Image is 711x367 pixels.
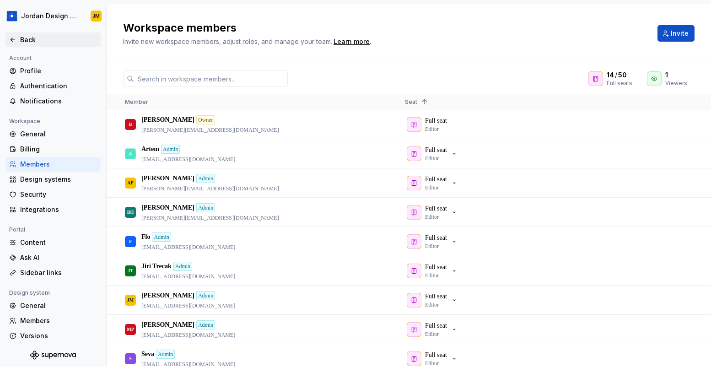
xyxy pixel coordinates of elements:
div: Owner [196,115,215,124]
div: Ask AI [20,253,97,262]
p: Editor [425,184,439,191]
h2: Workspace members [123,21,646,35]
p: [EMAIL_ADDRESS][DOMAIN_NAME] [141,331,235,339]
a: Learn more [334,37,370,46]
div: / [607,70,636,80]
div: Profile [20,66,97,76]
input: Search in workspace members... [134,70,288,87]
a: Ask AI [5,250,101,265]
span: Member [125,98,148,105]
a: Integrations [5,202,101,217]
p: [PERSON_NAME] [141,115,194,124]
div: MP [127,320,134,338]
p: Editor [425,360,439,367]
p: [PERSON_NAME][EMAIL_ADDRESS][DOMAIN_NAME] [141,185,279,192]
button: Full seatEditor [405,174,462,192]
p: Editor [425,330,439,338]
a: Versions [5,329,101,343]
div: Full seats [607,80,636,87]
a: Content [5,235,101,250]
p: [PERSON_NAME] [141,320,194,329]
button: Invite [657,25,695,42]
span: . [332,38,371,45]
p: Flo [141,232,150,242]
svg: Supernova Logo [30,351,76,360]
div: Content [20,238,97,247]
button: Full seatEditor [405,262,462,280]
span: 50 [618,70,627,80]
span: 14 [607,70,614,80]
span: Invite [671,29,689,38]
p: [EMAIL_ADDRESS][DOMAIN_NAME] [141,302,235,309]
p: Editor [425,272,439,279]
div: Back [20,35,97,44]
p: Artem [141,145,159,154]
p: [EMAIL_ADDRESS][DOMAIN_NAME] [141,273,235,280]
p: Editor [425,155,439,162]
div: JM [92,12,100,20]
img: 049812b6-2877-400d-9dc9-987621144c16.png [6,11,17,22]
button: Full seatEditor [405,145,462,163]
a: Security [5,187,101,202]
div: Integrations [20,205,97,214]
p: Seva [141,350,154,359]
p: Full seat [425,233,447,243]
span: Invite new workspace members, adjust roles, and manage your team. [123,38,332,45]
a: Authentication [5,79,101,93]
div: JM [127,291,134,309]
div: Notifications [20,97,97,106]
div: Versions [20,331,97,340]
img: Artem [125,148,136,159]
div: Admin [196,174,215,183]
div: B [129,115,132,133]
div: Security [20,190,97,199]
p: [PERSON_NAME][EMAIL_ADDRESS][DOMAIN_NAME] [141,126,279,134]
div: Account [5,53,35,64]
p: Full seat [425,351,447,360]
div: Admin [161,145,180,154]
a: Members [5,157,101,172]
a: Members [5,313,101,328]
div: Jordan Design System [21,11,80,21]
div: Design system [5,287,54,298]
p: Full seat [425,292,447,301]
a: General [5,127,101,141]
p: Full seat [425,321,447,330]
button: Full seatEditor [405,320,462,339]
div: Admin [196,291,215,300]
p: [PERSON_NAME] [141,203,194,212]
div: AP [127,174,133,192]
div: JT [128,262,133,280]
div: BH [127,203,134,221]
p: Full seat [425,263,447,272]
div: Authentication [20,81,97,91]
a: Back [5,32,101,47]
span: 1 [665,70,668,80]
div: Members [20,316,97,325]
div: Viewers [665,80,687,87]
p: Full seat [425,204,447,213]
p: Editor [425,243,439,250]
div: General [20,301,97,310]
p: Editor [425,301,439,308]
div: Design systems [20,175,97,184]
p: [PERSON_NAME][EMAIL_ADDRESS][DOMAIN_NAME] [141,214,279,221]
div: F [129,232,132,250]
div: Billing [20,145,97,154]
p: [EMAIL_ADDRESS][DOMAIN_NAME] [141,243,235,251]
p: Full seat [425,175,447,184]
a: General [5,298,101,313]
div: General [20,130,97,139]
div: Sidebar links [20,268,97,277]
p: Full seat [425,146,447,155]
div: Admin [173,262,192,271]
div: Admin [196,203,215,212]
div: Admin [156,350,175,359]
a: Design systems [5,172,101,187]
div: Admin [196,320,215,329]
div: Admin [152,232,171,242]
a: Billing [5,142,101,157]
a: Notifications [5,94,101,108]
